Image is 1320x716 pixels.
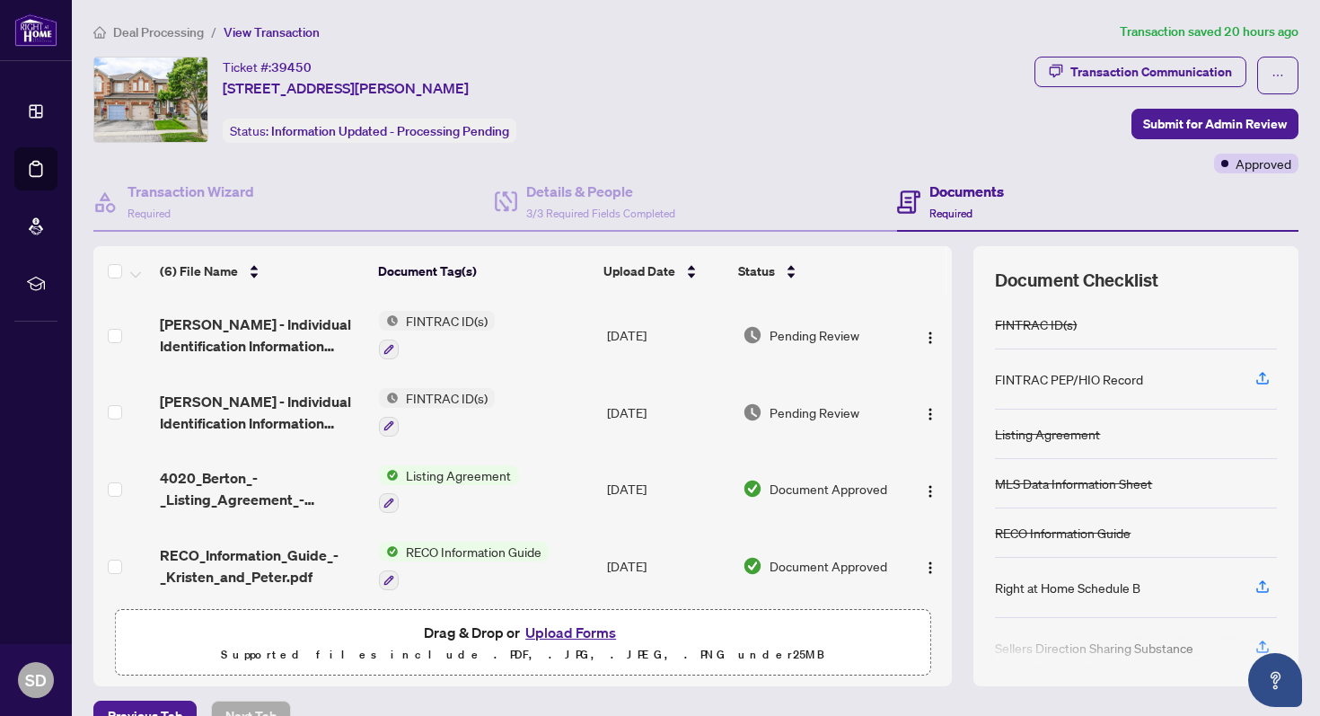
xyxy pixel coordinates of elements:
[160,314,365,357] span: [PERSON_NAME] - Individual Identification Information Record 2.pdf
[424,621,621,644] span: Drag & Drop or
[995,314,1077,334] div: FINTRAC ID(s)
[160,544,365,588] span: RECO_Information_Guide_-_Kristen_and_Peter.pdf
[526,181,675,202] h4: Details & People
[14,13,57,47] img: logo
[371,246,597,296] th: Document Tag(s)
[1272,69,1284,82] span: ellipsis
[929,207,972,220] span: Required
[738,261,775,281] span: Status
[224,24,320,40] span: View Transaction
[379,388,495,437] button: Status IconFINTRAC ID(s)
[916,321,945,349] button: Logo
[923,331,937,345] img: Logo
[916,398,945,427] button: Logo
[770,556,887,576] span: Document Approved
[271,59,312,75] span: 39450
[600,527,735,605] td: [DATE]
[116,610,929,676] span: Drag & Drop orUpload FormsSupported files include .PDF, .JPG, .JPEG, .PNG under25MB
[743,479,762,499] img: Document Status
[995,424,1100,444] div: Listing Agreement
[995,578,1140,597] div: Right at Home Schedule B
[271,123,509,139] span: Information Updated - Processing Pending
[995,268,1158,293] span: Document Checklist
[995,473,1152,493] div: MLS Data Information Sheet
[223,57,312,77] div: Ticket #:
[379,542,549,590] button: Status IconRECO Information Guide
[929,181,1004,202] h4: Documents
[916,474,945,503] button: Logo
[916,552,945,580] button: Logo
[379,311,399,331] img: Status Icon
[1070,57,1232,86] div: Transaction Communication
[600,296,735,374] td: [DATE]
[770,479,887,499] span: Document Approved
[1248,653,1302,707] button: Open asap
[1120,22,1298,42] article: Transaction saved 20 hours ago
[153,246,370,296] th: (6) File Name
[770,402,859,422] span: Pending Review
[1034,57,1246,87] button: Transaction Communication
[526,207,675,220] span: 3/3 Required Fields Completed
[379,388,399,408] img: Status Icon
[596,246,731,296] th: Upload Date
[399,465,518,485] span: Listing Agreement
[223,77,469,99] span: [STREET_ADDRESS][PERSON_NAME]
[770,325,859,345] span: Pending Review
[923,484,937,499] img: Logo
[399,388,495,408] span: FINTRAC ID(s)
[211,22,216,42] li: /
[520,621,621,644] button: Upload Forms
[113,24,204,40] span: Deal Processing
[600,374,735,451] td: [DATE]
[160,261,238,281] span: (6) File Name
[399,311,495,331] span: FINTRAC ID(s)
[1143,110,1287,138] span: Submit for Admin Review
[995,369,1143,389] div: FINTRAC PEP/HIO Record
[25,667,47,693] span: SD
[923,407,937,421] img: Logo
[93,26,106,39] span: home
[379,465,518,514] button: Status IconListing Agreement
[743,325,762,345] img: Document Status
[94,57,207,142] img: IMG-W12215987_1.jpg
[160,467,365,510] span: 4020_Berton_-_Listing_Agreement_-_Seller_Designated_Representation_Agreement__2.pdf
[223,119,516,143] div: Status:
[379,311,495,359] button: Status IconFINTRAC ID(s)
[923,561,937,575] img: Logo
[379,542,399,561] img: Status Icon
[379,465,399,485] img: Status Icon
[603,261,675,281] span: Upload Date
[600,451,735,528] td: [DATE]
[743,402,762,422] img: Document Status
[160,391,365,434] span: [PERSON_NAME] - Individual Identification Information Record 1.pdf
[731,246,899,296] th: Status
[1236,154,1291,173] span: Approved
[399,542,549,561] span: RECO Information Guide
[743,556,762,576] img: Document Status
[995,523,1131,543] div: RECO Information Guide
[128,181,254,202] h4: Transaction Wizard
[127,644,919,666] p: Supported files include .PDF, .JPG, .JPEG, .PNG under 25 MB
[1131,109,1298,139] button: Submit for Admin Review
[128,207,171,220] span: Required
